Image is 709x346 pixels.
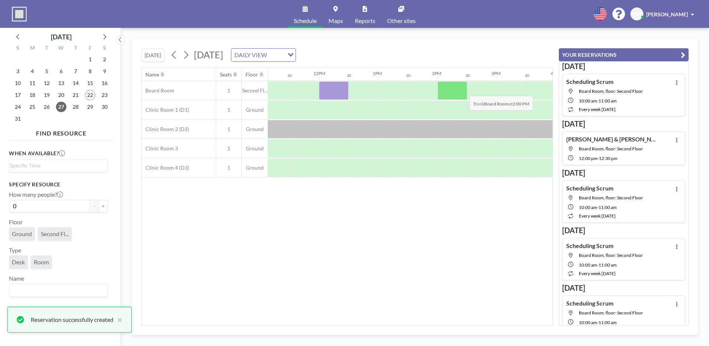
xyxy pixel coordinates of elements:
[579,271,616,276] span: every week [DATE]
[562,119,685,128] h3: [DATE]
[242,107,268,113] span: Ground
[31,315,113,324] div: Reservation successfully created
[231,49,296,61] div: Search for option
[99,54,110,65] span: Saturday, August 2, 2025
[562,62,685,71] h3: [DATE]
[599,156,617,161] span: 12:30 PM
[562,168,685,177] h3: [DATE]
[99,102,110,112] span: Saturday, August 30, 2025
[70,90,81,100] span: Thursday, August 21, 2025
[10,161,103,170] input: Search for option
[579,213,616,219] span: every week [DATE]
[579,156,597,161] span: 12:00 PM
[579,107,616,112] span: every week [DATE]
[373,71,382,76] div: 1PM
[9,181,108,188] h3: Specify resource
[13,90,23,100] span: Sunday, August 17, 2025
[242,164,268,171] span: Ground
[83,44,97,53] div: F
[512,101,529,107] b: 2:00 PM
[27,78,37,88] span: Monday, August 11, 2025
[13,66,23,76] span: Sunday, August 3, 2025
[566,185,613,192] h4: Scheduling Scrum
[313,71,325,76] div: 12PM
[562,226,685,235] h3: [DATE]
[51,32,72,42] div: [DATE]
[85,90,95,100] span: Friday, August 22, 2025
[242,126,268,133] span: Ground
[142,145,178,152] span: Clinic Room 3
[432,71,441,76] div: 2PM
[85,102,95,112] span: Friday, August 29, 2025
[597,262,598,268] span: -
[70,66,81,76] span: Thursday, August 7, 2025
[579,320,597,325] span: 10:00 AM
[387,18,416,24] span: Other sites
[465,73,470,78] div: 30
[12,258,25,266] span: Desk
[579,98,597,104] span: 10:00 AM
[579,205,597,210] span: 10:00 AM
[9,127,113,137] h4: FIND RESOURCE
[34,258,49,266] span: Room
[216,107,241,113] span: 1
[484,101,509,107] b: Board Room
[42,78,52,88] span: Tuesday, August 12, 2025
[10,285,103,295] input: Search for option
[85,78,95,88] span: Friday, August 15, 2025
[598,320,617,325] span: 11:00 AM
[70,102,81,112] span: Thursday, August 28, 2025
[27,66,37,76] span: Monday, August 4, 2025
[562,283,685,293] h3: [DATE]
[269,50,283,60] input: Search for option
[97,44,112,53] div: S
[99,90,110,100] span: Saturday, August 23, 2025
[598,205,617,210] span: 11:00 AM
[42,102,52,112] span: Tuesday, August 26, 2025
[13,114,23,124] span: Sunday, August 31, 2025
[41,230,69,238] span: Second Fl...
[287,73,292,78] div: 30
[99,200,108,212] button: +
[56,78,66,88] span: Wednesday, August 13, 2025
[113,315,122,324] button: close
[566,300,613,307] h4: Scheduling Scrum
[579,262,597,268] span: 10:00 AM
[12,7,27,22] img: organization-logo
[216,126,241,133] span: 1
[598,98,617,104] span: 11:00 AM
[406,73,410,78] div: 30
[347,73,351,78] div: 30
[597,205,598,210] span: -
[245,71,258,78] div: Floor
[632,11,642,17] span: MM
[220,71,232,78] div: Seats
[85,66,95,76] span: Friday, August 8, 2025
[42,90,52,100] span: Tuesday, August 19, 2025
[579,195,643,200] span: Board Room, floor: Second Floor
[598,262,617,268] span: 11:00 AM
[579,252,643,258] span: Board Room, floor: Second Floor
[579,310,643,316] span: Board Room, floor: Second Floor
[27,90,37,100] span: Monday, August 18, 2025
[145,71,159,78] div: Name
[11,44,25,53] div: S
[142,126,189,133] span: Clinic Room 2 (D2)
[329,18,343,24] span: Maps
[9,247,21,254] label: Type
[142,107,189,113] span: Clinic Room 1 (D1)
[9,284,107,297] div: Search for option
[597,98,598,104] span: -
[90,200,99,212] button: -
[40,44,54,53] div: T
[566,78,613,85] h4: Scheduling Scrum
[559,48,689,61] button: YOUR RESERVATIONS
[355,18,375,24] span: Reports
[85,54,95,65] span: Friday, August 1, 2025
[525,73,529,78] div: 30
[68,44,83,53] div: T
[56,102,66,112] span: Wednesday, August 27, 2025
[99,78,110,88] span: Saturday, August 16, 2025
[12,230,32,238] span: Ground
[13,78,23,88] span: Sunday, August 10, 2025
